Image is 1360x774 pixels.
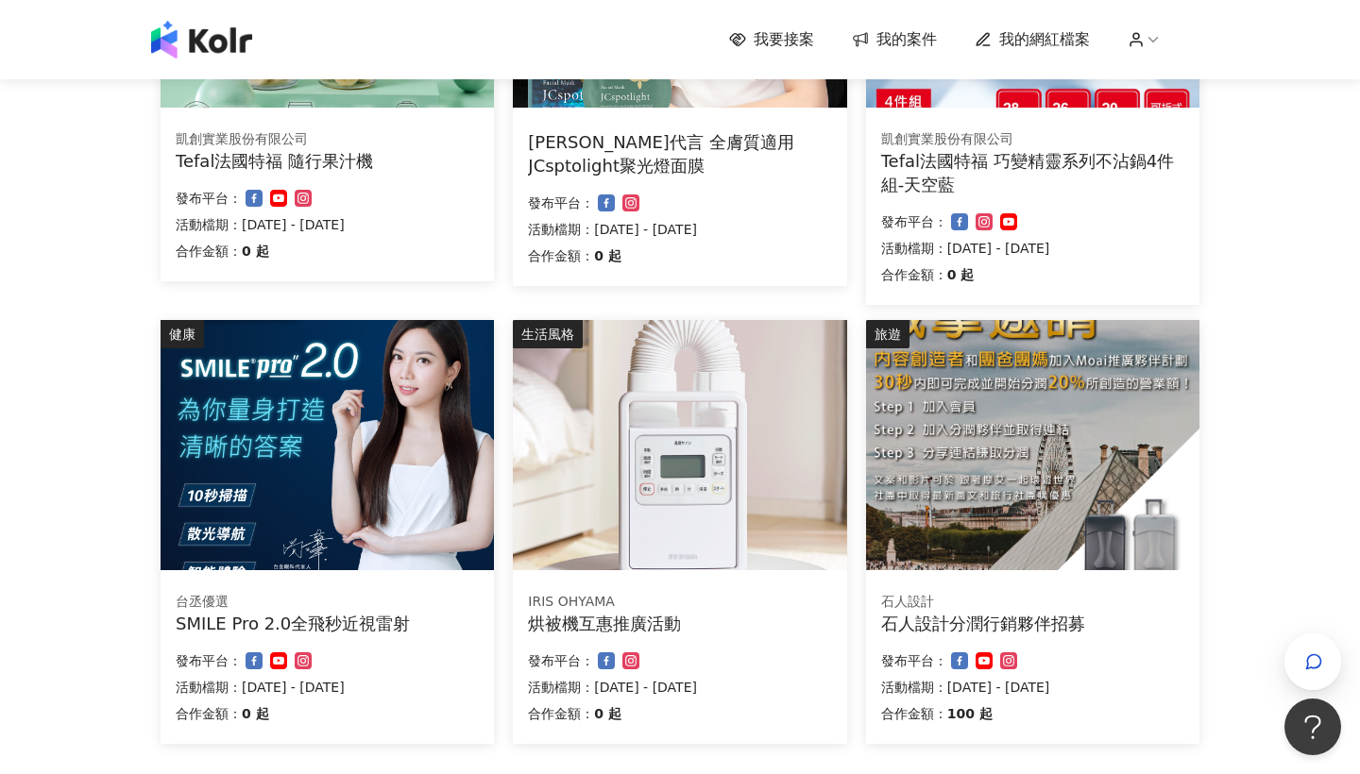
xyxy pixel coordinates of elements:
p: 合作金額： [528,244,594,267]
div: 台丞優選 [176,593,479,612]
p: 合作金額： [881,702,947,725]
p: 發布平台： [176,649,242,672]
span: 我的案件 [876,29,937,50]
img: logo [151,21,252,59]
img: 強力烘被機 FK-H1 [513,320,846,570]
p: 發布平台： [881,210,947,233]
p: 活動檔期：[DATE] - [DATE] [528,676,831,698]
div: 旅遊 [866,320,909,348]
p: 合作金額： [176,702,242,725]
div: [PERSON_NAME]代言 全膚質適用 JCsptolight聚光燈面膜 [528,130,831,177]
div: Tefal法國特福 巧變精靈系列不沾鍋4件組-天空藍 [881,149,1184,196]
div: 石人設計分潤行銷夥伴招募 [881,612,1184,635]
div: Tefal法國特福 隨行果汁機 [176,149,479,173]
a: 我的網紅檔案 [975,29,1090,50]
span: 我的網紅檔案 [999,29,1090,50]
p: 0 起 [594,244,621,267]
p: 0 起 [242,702,269,725]
p: 活動檔期：[DATE] - [DATE] [881,237,1184,260]
p: 活動檔期：[DATE] - [DATE] [176,676,479,698]
p: 0 起 [947,263,975,286]
p: 發布平台： [881,649,947,672]
img: 石人設計行李箱 [866,320,1199,570]
span: 我要接案 [754,29,814,50]
p: 活動檔期：[DATE] - [DATE] [881,676,1184,698]
p: 0 起 [594,702,621,725]
a: 我的案件 [852,29,937,50]
p: 活動檔期：[DATE] - [DATE] [176,213,479,236]
div: IRIS OHYAMA [528,593,831,612]
div: 烘被機互惠推廣活動 [528,612,831,635]
div: 凱創實業股份有限公司 [881,130,1184,149]
img: SMILE Pro 2.0全飛秒近視雷射 [161,320,494,570]
p: 0 起 [242,240,269,262]
p: 發布平台： [528,649,594,672]
p: 合作金額： [176,240,242,262]
div: 健康 [161,320,204,348]
iframe: Help Scout Beacon - Open [1284,698,1341,755]
div: 凱創實業股份有限公司 [176,130,479,149]
div: SMILE Pro 2.0全飛秒近視雷射 [176,612,479,635]
p: 合作金額： [528,702,594,725]
a: 我要接案 [729,29,814,50]
p: 發布平台： [176,187,242,210]
p: 發布平台： [528,192,594,214]
p: 合作金額： [881,263,947,286]
p: 100 起 [947,702,993,725]
p: 活動檔期：[DATE] - [DATE] [528,218,831,241]
div: 生活風格 [513,320,583,348]
div: 石人設計 [881,593,1184,612]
